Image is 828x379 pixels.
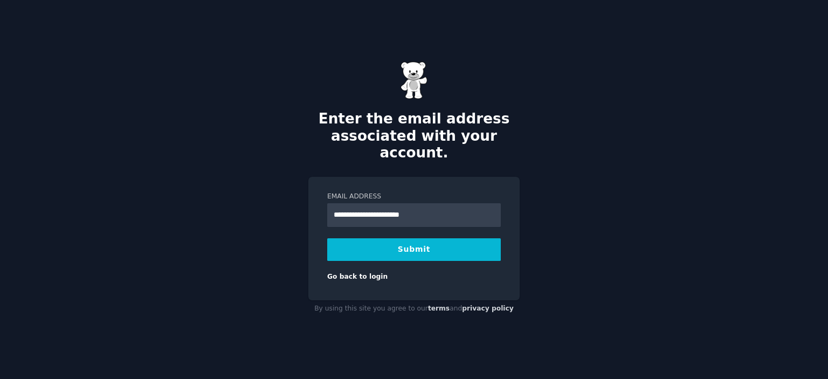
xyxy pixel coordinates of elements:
h2: Enter the email address associated with your account. [308,111,520,162]
label: Email Address [327,192,501,202]
div: By using this site you agree to our and [308,300,520,318]
button: Submit [327,238,501,261]
a: privacy policy [462,305,514,312]
a: terms [428,305,450,312]
a: Go back to login [327,273,388,280]
img: Gummy Bear [401,61,427,99]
